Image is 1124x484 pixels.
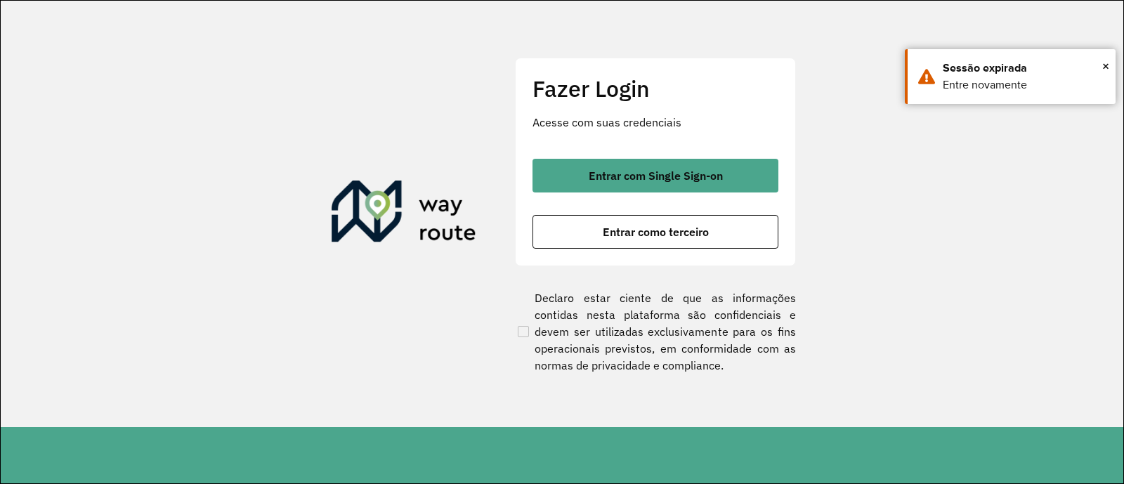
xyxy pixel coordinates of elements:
p: Acesse com suas credenciais [532,114,778,131]
span: Entrar com Single Sign-on [589,170,723,181]
div: Entre novamente [943,77,1105,93]
div: Sessão expirada [943,60,1105,77]
h2: Fazer Login [532,75,778,102]
button: button [532,215,778,249]
button: Close [1102,55,1109,77]
button: button [532,159,778,192]
img: Roteirizador AmbevTech [332,181,476,248]
span: × [1102,55,1109,77]
span: Entrar como terceiro [603,226,709,237]
label: Declaro estar ciente de que as informações contidas nesta plataforma são confidenciais e devem se... [515,289,796,374]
